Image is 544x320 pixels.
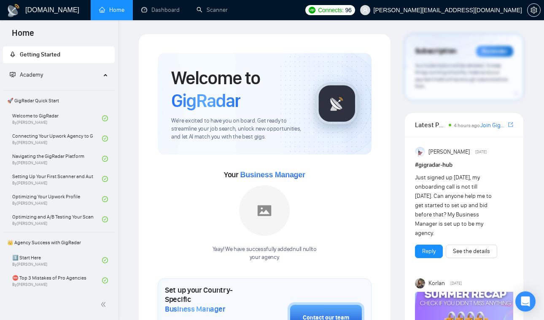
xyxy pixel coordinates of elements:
[415,160,513,170] h1: # gigradar-hub
[10,72,16,77] span: fund-projection-screen
[316,83,358,125] img: gigradar-logo.png
[5,27,41,45] span: Home
[415,120,447,130] span: Latest Posts from the GigRadar Community
[141,6,180,13] a: dashboardDashboard
[100,300,109,309] span: double-left
[415,173,494,238] div: Just signed up [DATE], my onboarding call is not till [DATE]. Can anyone help me to get started t...
[415,62,508,90] span: Your subscription will be renewed. To keep things running smoothly, make sure your payment method...
[12,109,102,128] a: Welcome to GigRadarBy[PERSON_NAME]
[422,247,436,256] a: Reply
[527,7,541,13] a: setting
[362,7,368,13] span: user
[213,253,317,261] p: your agency .
[309,7,315,13] img: upwork-logo.png
[3,46,115,63] li: Getting Started
[12,271,102,290] a: ⛔ Top 3 Mistakes of Pro AgenciesBy[PERSON_NAME]
[415,44,457,59] span: Subscription
[450,280,462,287] span: [DATE]
[7,4,20,17] img: logo
[318,5,343,15] span: Connects:
[239,185,290,236] img: placeholder.png
[165,304,225,314] span: Business Manager
[102,156,108,162] span: check-circle
[508,121,513,129] a: export
[428,147,470,157] span: [PERSON_NAME]
[99,6,124,13] a: homeHome
[415,278,425,288] img: Korlan
[213,245,317,261] div: Yaay! We have successfully added null null to
[102,216,108,222] span: check-circle
[12,210,102,229] a: Optimizing and A/B Testing Your Scanner for Better ResultsBy[PERSON_NAME]
[345,5,352,15] span: 96
[515,291,536,312] div: Open Intercom Messenger
[12,170,102,188] a: Setting Up Your First Scanner and Auto-BidderBy[PERSON_NAME]
[197,6,228,13] a: searchScanner
[102,257,108,263] span: check-circle
[20,71,43,78] span: Academy
[454,123,480,128] span: 4 hours ago
[475,148,487,156] span: [DATE]
[527,3,541,17] button: setting
[102,196,108,202] span: check-circle
[453,247,490,256] a: See the details
[102,277,108,283] span: check-circle
[480,121,506,130] a: Join GigRadar Slack Community
[4,92,114,109] span: 🚀 GigRadar Quick Start
[102,176,108,182] span: check-circle
[224,170,305,179] span: Your
[12,190,102,208] a: Optimizing Your Upwork ProfileBy[PERSON_NAME]
[508,121,513,128] span: export
[428,279,445,288] span: Korlan
[12,251,102,269] a: 1️⃣ Start HereBy[PERSON_NAME]
[415,147,425,157] img: Anisuzzaman Khan
[171,89,240,112] span: GigRadar
[171,67,302,112] h1: Welcome to
[4,234,114,251] span: 👑 Agency Success with GigRadar
[20,51,60,58] span: Getting Started
[12,129,102,148] a: Connecting Your Upwork Agency to GigRadarBy[PERSON_NAME]
[446,245,497,258] button: See the details
[102,136,108,141] span: check-circle
[240,171,305,179] span: Business Manager
[415,245,443,258] button: Reply
[165,285,245,313] h1: Set up your Country-Specific
[10,71,43,78] span: Academy
[10,51,16,57] span: rocket
[171,117,302,141] span: We're excited to have you on board. Get ready to streamline your job search, unlock new opportuni...
[476,46,513,57] div: Reminder
[102,115,108,121] span: check-circle
[12,149,102,168] a: Navigating the GigRadar PlatformBy[PERSON_NAME]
